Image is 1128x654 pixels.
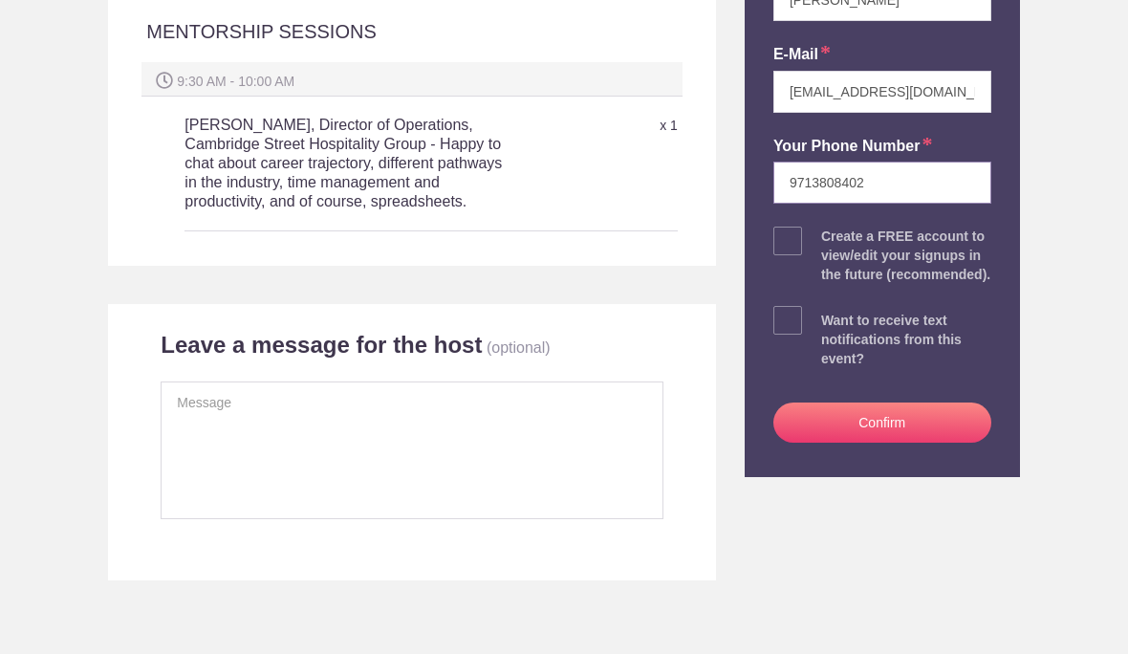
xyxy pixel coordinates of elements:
img: Spot time [156,72,173,89]
label: E-mail [773,44,831,66]
div: x 1 [513,109,678,142]
div: Want to receive text notifications from this event? [821,311,991,368]
label: Your Phone Number [773,136,933,158]
h5: [PERSON_NAME], Director of Operations, Cambridge Street Hospitality Group - Happy to chat about c... [184,106,513,221]
input: e.g. +14155552671 [773,162,991,204]
div: 9:30 AM - 10:00 AM [141,62,683,97]
div: Create a FREE account to view/edit your signups in the future (recommended). [821,227,991,284]
p: (optional) [487,339,551,356]
h2: Leave a message for the host [161,331,482,360]
input: e.g. julie@gmail.com [773,71,991,113]
div: MENTORSHIP SESSIONS [146,18,678,62]
button: Confirm [773,403,991,443]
